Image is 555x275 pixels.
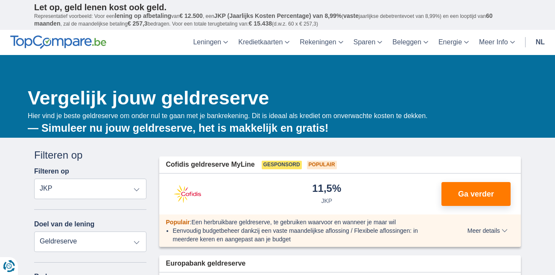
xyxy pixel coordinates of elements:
[166,160,255,170] span: Cofidis geldreserve MyLine
[179,12,203,19] span: € 12.500
[307,161,337,169] span: Populair
[34,12,493,27] span: 60 maanden
[343,12,359,19] span: vaste
[348,30,388,55] a: Sparen
[321,197,332,205] div: JKP
[188,30,233,55] a: Leningen
[295,30,348,55] a: Rekeningen
[441,182,511,206] button: Ga verder
[34,148,146,162] div: Filteren op
[467,228,508,234] span: Meer details
[458,190,494,198] span: Ga verder
[128,20,148,27] span: € 257,3
[433,30,474,55] a: Energie
[191,219,396,226] span: Een herbruikbare geldreserve, te gebruiken waarvoor en wanneer je maar wil
[214,12,342,19] span: JKP (Jaarlijks Kosten Percentage) van 8,99%
[173,226,436,243] li: Eenvoudig budgetbeheer dankzij een vaste maandelijkse aflossing / Flexibele aflossingen: in meerd...
[166,259,246,269] span: Europabank geldreserve
[34,168,69,175] label: Filteren op
[233,30,295,55] a: Kredietkaarten
[262,161,302,169] span: Gesponsord
[474,30,520,55] a: Meer Info
[166,183,209,205] img: product.pl.alt Cofidis
[28,122,328,134] b: — Simuleer nu jouw geldreserve, het is makkelijk en gratis!
[34,220,94,228] label: Doel van de lening
[387,30,433,55] a: Beleggen
[28,85,521,111] h1: Vergelijk jouw geldreserve
[28,111,521,136] div: Hier vind je beste geldreserve om onder nul te gaan met je bankrekening. Dit is ideaal als kredie...
[531,30,550,55] a: nl
[248,20,272,27] span: € 15.438
[34,2,521,12] p: Let op, geld lenen kost ook geld.
[159,218,443,226] div: :
[312,183,341,195] div: 11,5%
[115,12,171,19] span: lening op afbetaling
[461,227,514,234] button: Meer details
[34,12,521,28] p: Representatief voorbeeld: Voor een van , een ( jaarlijkse debetrentevoet van 8,99%) en een loopti...
[166,219,190,226] span: Populair
[10,35,106,49] img: TopCompare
